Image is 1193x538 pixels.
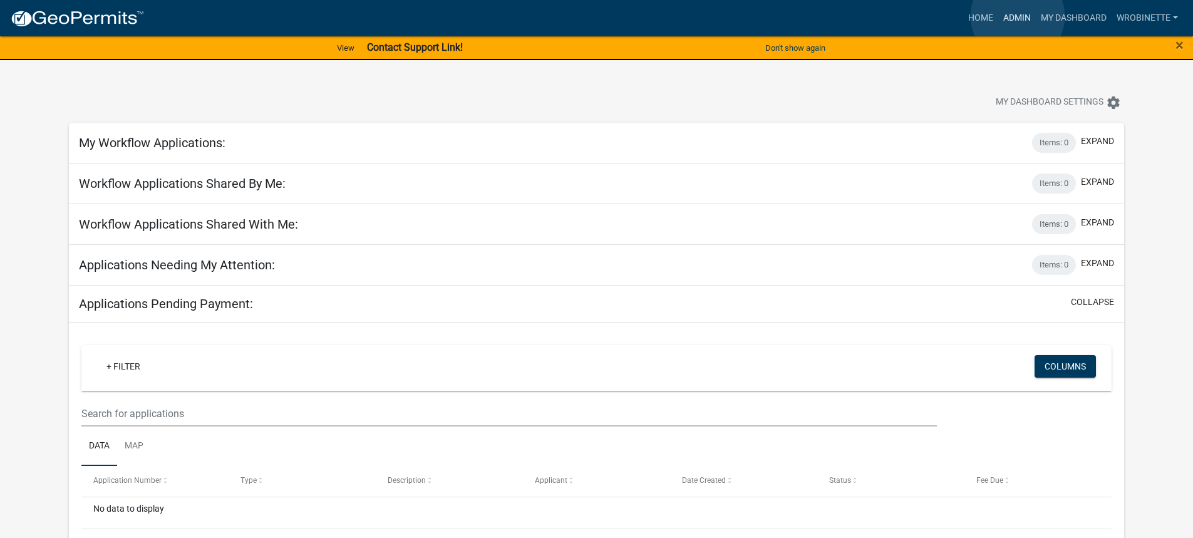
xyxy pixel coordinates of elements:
[240,476,257,485] span: Type
[829,476,851,485] span: Status
[79,257,275,272] h5: Applications Needing My Attention:
[79,135,225,150] h5: My Workflow Applications:
[976,476,1003,485] span: Fee Due
[388,476,426,485] span: Description
[79,296,253,311] h5: Applications Pending Payment:
[1081,135,1114,148] button: expand
[523,466,670,496] datatable-header-cell: Applicant
[332,38,359,58] a: View
[79,217,298,232] h5: Workflow Applications Shared With Me:
[96,355,150,378] a: + Filter
[1175,38,1184,53] button: Close
[964,466,1111,496] datatable-header-cell: Fee Due
[1112,6,1183,30] a: wrobinette
[1035,355,1096,378] button: Columns
[535,476,567,485] span: Applicant
[963,6,998,30] a: Home
[1032,133,1076,153] div: Items: 0
[229,466,376,496] datatable-header-cell: Type
[760,38,830,58] button: Don't show again
[117,427,151,467] a: Map
[1032,214,1076,234] div: Items: 0
[81,466,229,496] datatable-header-cell: Application Number
[1175,36,1184,54] span: ×
[81,427,117,467] a: Data
[1032,255,1076,275] div: Items: 0
[670,466,817,496] datatable-header-cell: Date Created
[367,41,463,53] strong: Contact Support Link!
[817,466,964,496] datatable-header-cell: Status
[996,95,1103,110] span: My Dashboard Settings
[682,476,726,485] span: Date Created
[998,6,1036,30] a: Admin
[81,401,936,427] input: Search for applications
[81,497,1112,529] div: No data to display
[1071,296,1114,309] button: collapse
[1036,6,1112,30] a: My Dashboard
[1081,216,1114,229] button: expand
[79,176,286,191] h5: Workflow Applications Shared By Me:
[1081,175,1114,189] button: expand
[1032,173,1076,194] div: Items: 0
[93,476,162,485] span: Application Number
[376,466,523,496] datatable-header-cell: Description
[1081,257,1114,270] button: expand
[986,90,1131,115] button: My Dashboard Settingssettings
[1106,95,1121,110] i: settings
